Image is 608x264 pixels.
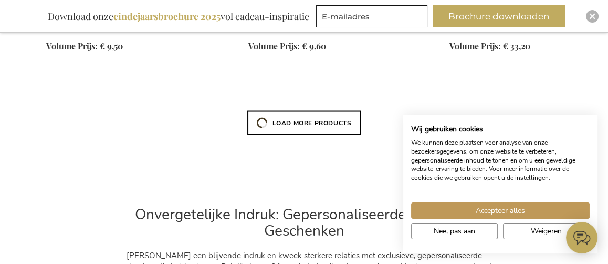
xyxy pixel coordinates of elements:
button: Accepteer alle cookies [411,202,590,219]
span: Volume Prijs: [248,40,300,52]
button: Brochure downloaden [433,5,565,27]
h2: Wij gebruiken cookies [411,125,590,134]
span: € 33,20 [503,40,530,52]
img: Close [589,13,595,19]
button: Pas cookie voorkeuren aan [411,223,498,239]
b: eindejaarsbrochure 2025 [113,10,221,23]
span: € 9,50 [100,40,123,52]
span: Volume Prijs: [449,40,501,52]
h2: Onvergetelijke Indruk: Gepersonaliseerde Belgische Geschenken [112,207,496,239]
a: Volume Prijs: € 33,20 [449,40,530,53]
div: Close [586,10,599,23]
form: marketing offers and promotions [316,5,431,31]
span: Nee, pas aan [434,226,475,237]
input: E-mailadres [316,5,427,27]
a: Volume Prijs: € 9,60 [248,40,326,53]
span: Volume Prijs: [46,40,98,52]
div: Download onze vol cadeau-inspiratie [43,5,314,27]
iframe: belco-activator-frame [566,222,597,253]
span: Weigeren [531,226,562,237]
a: Volume Prijs: € 9,50 [46,40,123,53]
span: Accepteer alles [476,205,525,216]
p: We kunnen deze plaatsen voor analyse van onze bezoekersgegevens, om onze website te verbeteren, g... [411,138,590,182]
span: € 9,60 [302,40,326,52]
button: Alle cookies weigeren [503,223,590,239]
